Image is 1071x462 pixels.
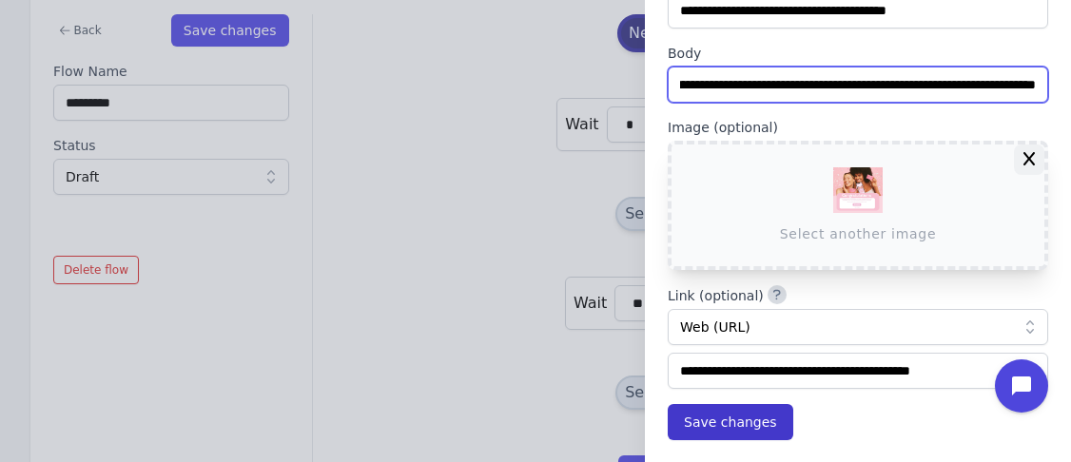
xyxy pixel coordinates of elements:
[684,413,777,432] span: Save changes
[680,318,1016,337] div: Web (URL)
[668,141,1048,270] button: Select another image
[768,285,787,304] button: Link (optional)
[668,404,793,440] button: Save changes
[668,285,1048,305] label: Link (optional)
[668,44,1048,63] label: Body
[668,118,1048,137] label: Image (optional)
